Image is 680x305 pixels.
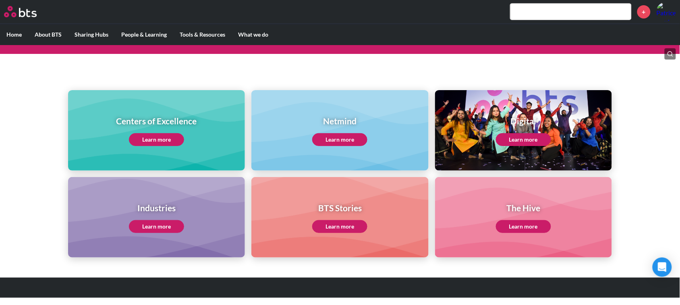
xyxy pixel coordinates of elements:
[129,202,184,214] h1: Industries
[312,220,367,233] a: Learn more
[312,202,367,214] h1: BTS Stories
[115,24,173,45] label: People & Learning
[232,24,275,45] label: What we do
[653,258,672,277] div: Open Intercom Messenger
[4,6,52,17] a: Go home
[129,220,184,233] a: Learn more
[657,2,676,21] img: Patrice Gaul
[129,133,184,146] a: Learn more
[4,6,37,17] img: BTS Logo
[637,5,651,19] a: +
[312,115,367,127] h1: Netmind
[312,133,367,146] a: Learn more
[496,220,551,233] a: Learn more
[173,24,232,45] label: Tools & Resources
[496,133,551,146] a: Learn more
[496,115,551,127] h1: Digital
[116,115,197,127] h1: Centers of Excellence
[68,24,115,45] label: Sharing Hubs
[496,202,551,214] h1: The Hive
[657,2,676,21] a: Profile
[28,24,68,45] label: About BTS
